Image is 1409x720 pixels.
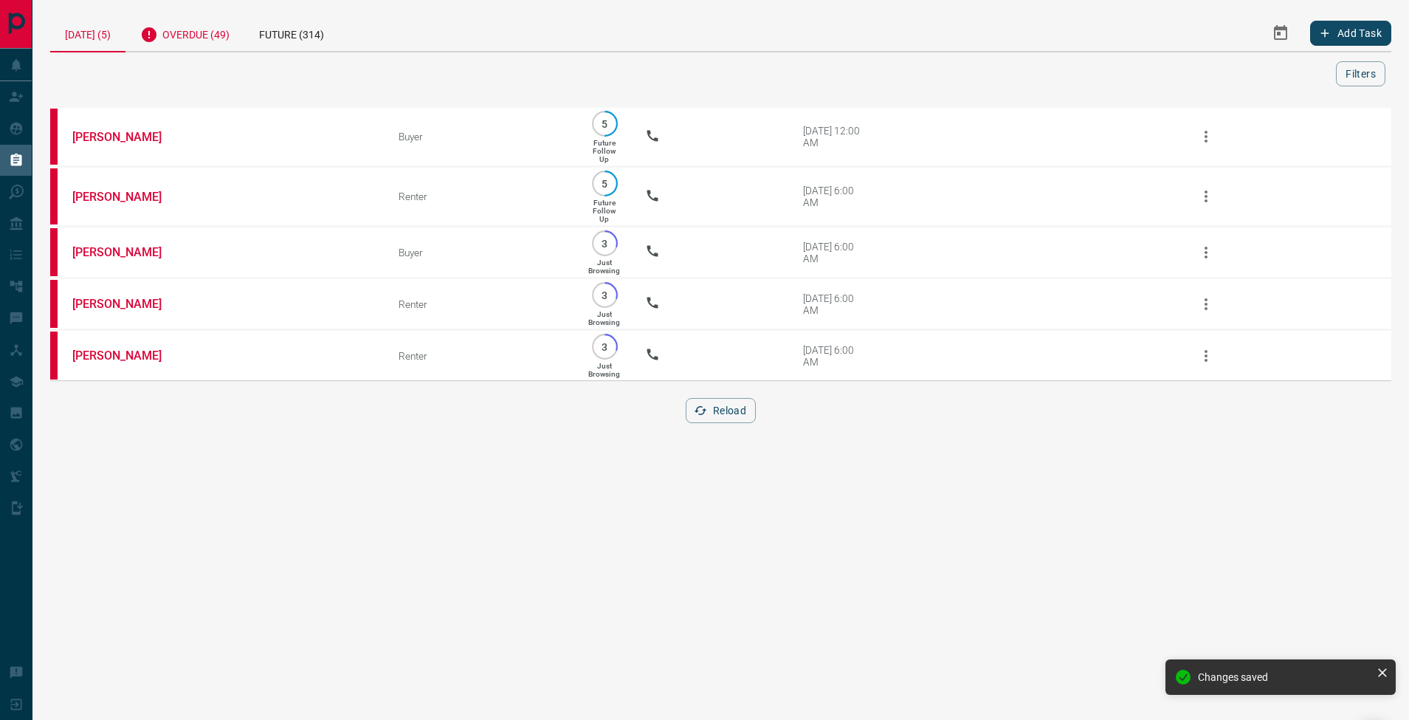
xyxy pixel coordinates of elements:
[1263,16,1298,51] button: Select Date Range
[50,228,58,276] div: property.ca
[1310,21,1391,46] button: Add Task
[72,130,183,144] a: [PERSON_NAME]
[588,258,620,275] p: Just Browsing
[588,310,620,326] p: Just Browsing
[50,109,58,165] div: property.ca
[72,190,183,204] a: [PERSON_NAME]
[50,280,58,328] div: property.ca
[399,298,564,310] div: Renter
[125,15,244,51] div: Overdue (49)
[50,332,58,380] div: property.ca
[399,350,564,362] div: Renter
[399,191,564,202] div: Renter
[599,178,610,189] p: 5
[803,344,866,368] div: [DATE] 6:00 AM
[588,362,620,378] p: Just Browsing
[244,15,339,51] div: Future (314)
[50,15,125,52] div: [DATE] (5)
[1198,671,1371,683] div: Changes saved
[72,349,183,363] a: [PERSON_NAME]
[803,241,866,264] div: [DATE] 6:00 AM
[1336,61,1385,86] button: Filters
[803,185,866,208] div: [DATE] 6:00 AM
[593,199,616,223] p: Future Follow Up
[599,341,610,352] p: 3
[599,289,610,301] p: 3
[593,139,616,163] p: Future Follow Up
[803,292,866,316] div: [DATE] 6:00 AM
[399,247,564,258] div: Buyer
[72,297,183,311] a: [PERSON_NAME]
[72,245,183,259] a: [PERSON_NAME]
[50,168,58,224] div: property.ca
[599,238,610,249] p: 3
[599,118,610,129] p: 5
[803,125,866,148] div: [DATE] 12:00 AM
[686,398,756,423] button: Reload
[399,131,564,143] div: Buyer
